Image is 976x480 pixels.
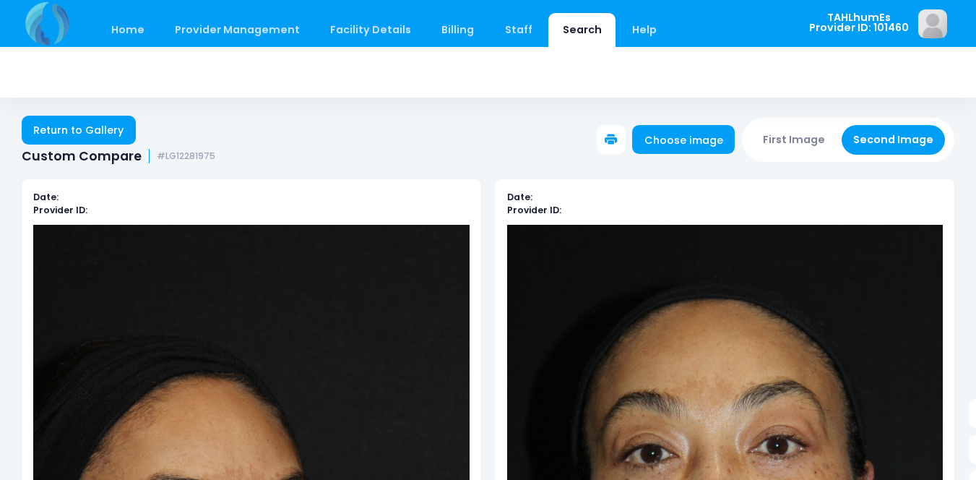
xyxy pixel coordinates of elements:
[751,125,837,155] button: First Image
[507,191,532,203] b: Date:
[157,151,215,162] small: #LG12281975
[33,204,87,216] b: Provider ID:
[842,125,946,155] button: Second Image
[918,9,947,38] img: image
[632,125,735,154] a: Choose image
[316,13,426,47] a: Facility Details
[22,149,142,164] span: Custom Compare
[428,13,488,47] a: Billing
[507,204,561,216] b: Provider ID:
[33,191,59,203] b: Date:
[22,116,136,145] a: Return to Gallery
[491,13,546,47] a: Staff
[618,13,671,47] a: Help
[160,13,314,47] a: Provider Management
[548,13,616,47] a: Search
[97,13,158,47] a: Home
[809,12,909,33] span: TAHLhumEs Provider ID: 101460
